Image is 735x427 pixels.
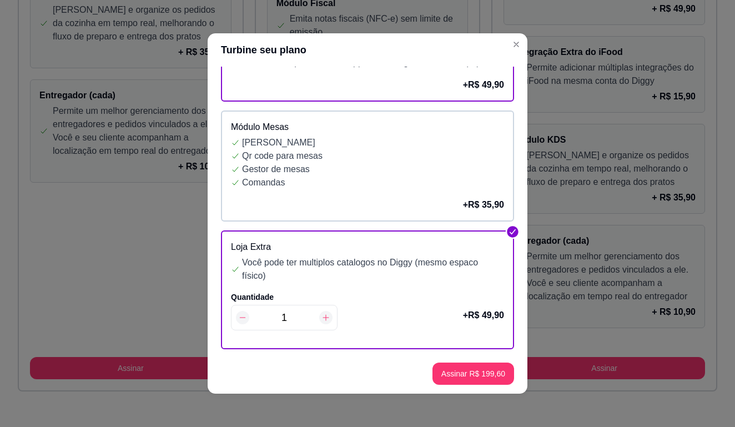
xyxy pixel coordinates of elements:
p: Qr code para mesas [242,149,504,163]
button: Assinar R$ 199,60 [432,363,514,385]
button: Close [507,36,525,53]
p: + R$ 49,90 [463,309,504,322]
p: Gestor de mesas [242,163,504,176]
p: + R$ 35,90 [463,198,504,212]
header: Turbine seu plano [208,33,527,67]
p: Comandas [242,176,504,189]
label: Quantidade [231,292,338,303]
p: Loja Extra [231,240,504,254]
p: + R$ 49,90 [463,78,504,92]
p: Você pode ter multiplos catalogos no Diggy (mesmo espaco físico) [242,256,504,283]
p: Módulo Mesas [231,120,504,134]
p: [PERSON_NAME] [242,136,504,149]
